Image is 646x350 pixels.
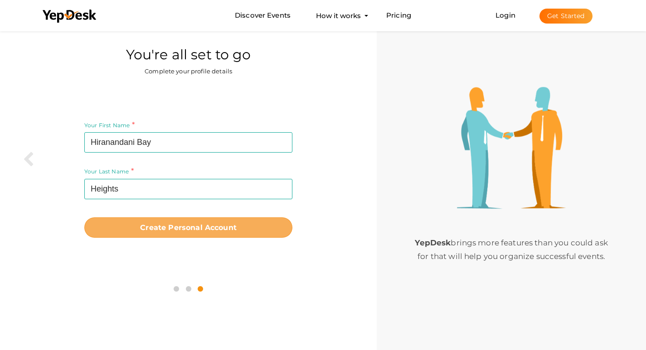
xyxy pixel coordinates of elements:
a: Login [495,11,515,19]
a: Discover Events [235,7,291,24]
button: How it works [313,7,364,24]
input: Your First Name [84,132,292,153]
img: step3-illustration.png [457,87,566,209]
label: Your First Name [84,120,135,130]
span: brings more features than you could ask for that will help you organize successful events. [415,238,607,261]
a: Pricing [386,7,411,24]
b: YepDesk [415,238,451,247]
label: Your Last Name [84,166,134,177]
b: Create Personal Account [140,223,237,232]
button: Get Started [539,9,593,24]
label: You're all set to go [126,45,251,65]
label: Complete your profile details [145,67,232,76]
button: Create Personal Account [84,217,292,238]
input: Your Last Name [84,179,292,199]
